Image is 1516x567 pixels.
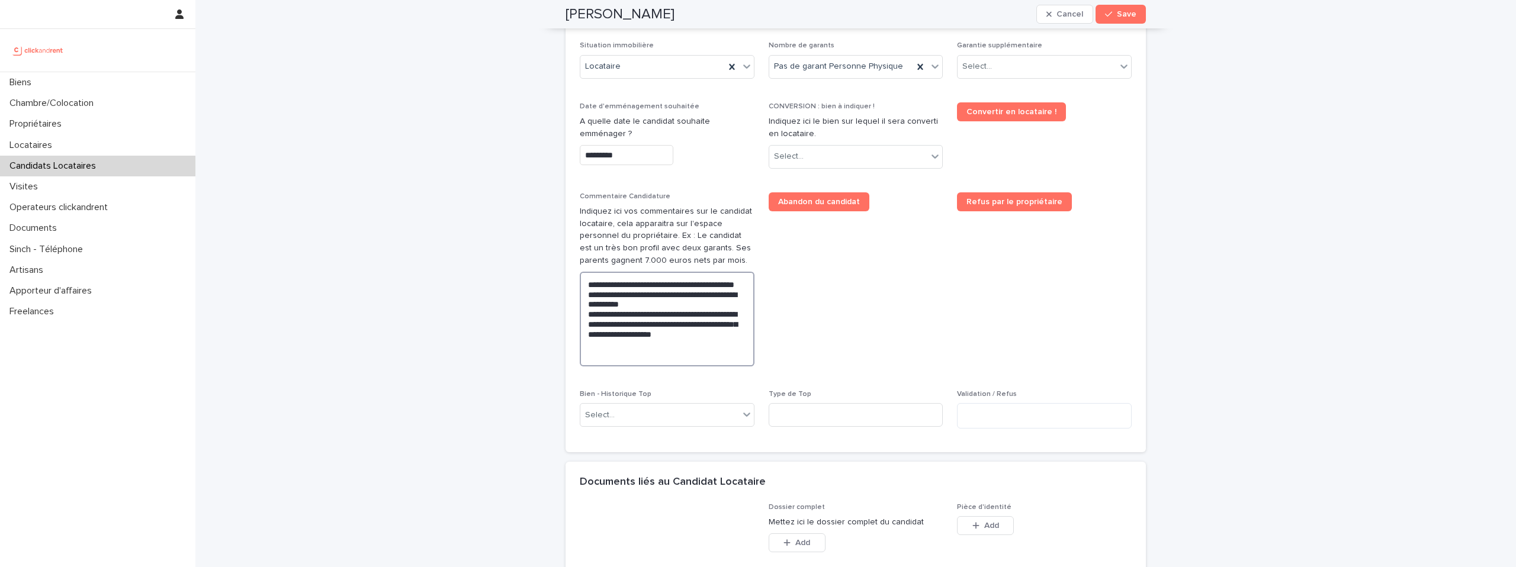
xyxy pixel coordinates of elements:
[580,42,654,49] span: Situation immobilière
[5,306,63,317] p: Freelances
[769,115,943,140] p: Indiquez ici le bien sur lequel il sera converti en locataire.
[769,504,825,511] span: Dossier complet
[580,391,651,398] span: Bien - Historique Top
[1096,5,1146,24] button: Save
[580,103,699,110] span: Date d'emménagement souhaitée
[957,192,1072,211] a: Refus par le propriétaire
[1117,10,1136,18] span: Save
[957,391,1017,398] span: Validation / Refus
[5,265,53,276] p: Artisans
[769,42,834,49] span: Nombre de garants
[769,192,869,211] a: Abandon du candidat
[5,118,71,130] p: Propriétaires
[566,6,675,23] h2: [PERSON_NAME]
[585,409,615,421] div: Select...
[957,102,1066,121] a: Convertir en locataire !
[580,476,766,489] h2: Documents liés au Candidat Locataire
[957,42,1042,49] span: Garantie supplémentaire
[5,140,62,151] p: Locataires
[774,60,903,73] span: Pas de garant Personne Physique
[5,77,41,88] p: Biens
[769,516,943,529] p: Mettez ici le dossier complet du candidat
[769,103,875,110] span: CONVERSION : bien à indiquer !
[5,244,92,255] p: Sinch - Téléphone
[957,516,1014,535] button: Add
[580,205,754,267] p: Indiquez ici vos commentaires sur le candidat locataire, cela apparaitra sur l'espace personnel d...
[1056,10,1083,18] span: Cancel
[5,181,47,192] p: Visites
[1036,5,1093,24] button: Cancel
[769,533,826,552] button: Add
[580,193,670,200] span: Commentaire Candidature
[5,285,101,297] p: Apporteur d'affaires
[966,108,1056,116] span: Convertir en locataire !
[774,150,804,163] div: Select...
[5,223,66,234] p: Documents
[9,38,67,62] img: UCB0brd3T0yccxBKYDjQ
[5,202,117,213] p: Operateurs clickandrent
[966,198,1062,206] span: Refus par le propriétaire
[585,60,621,73] span: Locataire
[984,521,999,530] span: Add
[769,391,811,398] span: Type de Top
[957,504,1011,511] span: Pièce d'identité
[795,539,810,547] span: Add
[580,115,754,140] p: A quelle date le candidat souhaite emménager ?
[778,198,860,206] span: Abandon du candidat
[962,60,992,73] div: Select...
[5,160,105,172] p: Candidats Locataires
[5,98,103,109] p: Chambre/Colocation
